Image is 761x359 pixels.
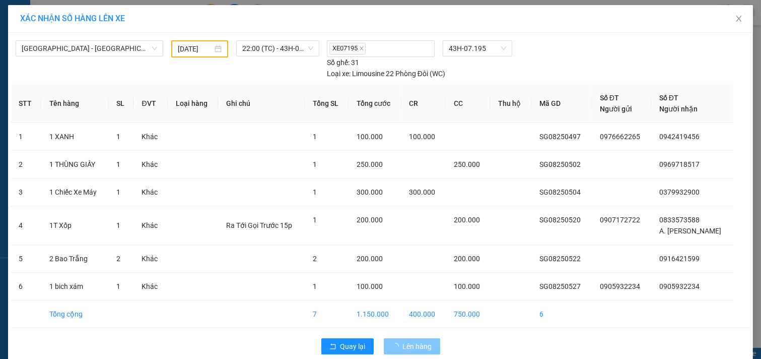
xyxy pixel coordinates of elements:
span: 0976662265 [600,133,640,141]
td: 1 [11,123,41,151]
span: 1 [116,282,120,290]
td: 5 [11,245,41,273]
th: Thu hộ [491,84,531,123]
span: A. [PERSON_NAME] [659,227,721,235]
td: 400.000 [401,301,446,328]
th: Tổng SL [305,84,349,123]
button: Close [725,5,753,33]
th: Ghi chú [218,84,305,123]
td: Khác [133,273,167,301]
span: 1 [116,188,120,196]
span: 200.000 [454,255,480,263]
button: rollbackQuay lại [321,338,374,354]
span: 1 [313,216,317,224]
span: loading [392,343,403,350]
span: Quay lại [340,341,366,352]
td: 1.150.000 [349,301,401,328]
th: Tổng cước [349,84,401,123]
td: 4 [11,206,41,245]
th: STT [11,84,41,123]
th: Loại hàng [168,84,218,123]
span: 100.000 [454,282,480,290]
th: Mã GD [531,84,592,123]
span: SG08250520 [539,216,581,224]
span: 2 [116,255,120,263]
td: 7 [305,301,349,328]
span: 0916421599 [659,255,700,263]
span: XE07195 [329,43,366,54]
span: 1 [313,282,317,290]
span: 2 [313,255,317,263]
span: SG08250522 [539,255,581,263]
span: 250.000 [454,160,480,168]
span: SG08250504 [539,188,581,196]
th: ĐVT [133,84,167,123]
span: Số ĐT [659,94,678,102]
span: 1 [313,133,317,141]
td: 2 [11,151,41,178]
span: Loại xe: [327,68,351,79]
span: 1 [116,221,120,229]
td: 6 [11,273,41,301]
td: 2 Bao Trắng [41,245,108,273]
span: 0969718517 [659,160,700,168]
span: 0905932234 [659,282,700,290]
span: SG08250527 [539,282,581,290]
span: 0942419456 [659,133,700,141]
span: 43H-07.195 [449,41,506,56]
span: 1 [116,133,120,141]
span: SG08250502 [539,160,581,168]
td: 1 THÙNG GIẤY [41,151,108,178]
span: 100.000 [357,282,383,290]
td: Khác [133,151,167,178]
td: Khác [133,245,167,273]
span: 1 [313,188,317,196]
span: Người nhận [659,105,698,113]
div: Limousine 22 Phòng Đôi (WC) [327,68,445,79]
span: 300.000 [409,188,436,196]
span: 100.000 [357,133,383,141]
td: Tổng cộng [41,301,108,328]
th: SL [108,84,134,123]
span: 200.000 [357,216,383,224]
td: 6 [531,301,592,328]
td: 1 bich xám [41,273,108,301]
span: 1 [116,160,120,168]
td: 750.000 [446,301,491,328]
span: close [735,15,743,23]
span: Sài Gòn - Đà Lạt [22,41,157,56]
td: Khác [133,123,167,151]
span: 22:00 (TC) - 43H-07.195 [242,41,313,56]
th: CR [401,84,446,123]
button: Lên hàng [384,338,440,354]
td: 1 XANH [41,123,108,151]
span: 300.000 [357,188,383,196]
td: 1T Xốp [41,206,108,245]
span: SG08250497 [539,133,581,141]
td: Khác [133,178,167,206]
span: 0379932900 [659,188,700,196]
span: Người gửi [600,105,632,113]
td: 1 Chiếc Xe Máy [41,178,108,206]
input: 13/08/2025 [178,43,213,54]
span: 0833573588 [659,216,700,224]
span: 200.000 [357,255,383,263]
span: 0905932234 [600,282,640,290]
span: 0907172722 [600,216,640,224]
span: 1 [313,160,317,168]
span: rollback [329,343,336,351]
span: Lên hàng [403,341,432,352]
td: Khác [133,206,167,245]
span: close [359,46,364,51]
span: XÁC NHẬN SỐ HÀNG LÊN XE [20,14,125,23]
td: 3 [11,178,41,206]
span: Số ghế: [327,57,350,68]
th: Tên hàng [41,84,108,123]
span: 200.000 [454,216,480,224]
span: Ra Tới Gọi Trước 15p [226,221,292,229]
span: 250.000 [357,160,383,168]
th: CC [446,84,491,123]
span: 100.000 [409,133,436,141]
span: Số ĐT [600,94,619,102]
div: 31 [327,57,359,68]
